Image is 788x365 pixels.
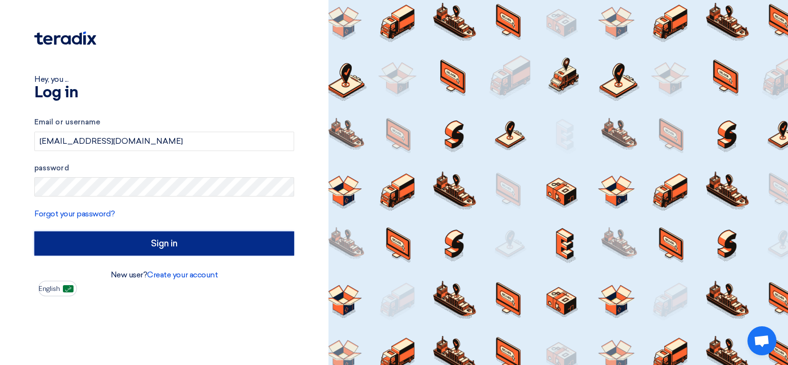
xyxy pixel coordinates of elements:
[38,281,77,296] button: English
[34,164,69,172] font: password
[111,270,148,279] font: New user?
[39,285,60,293] font: English
[34,85,78,101] font: Log in
[63,285,74,292] img: ar-AR.png
[147,270,218,279] a: Create your account
[34,118,100,126] font: Email or username
[747,326,776,355] div: Open chat
[34,231,294,256] input: Sign in
[34,132,294,151] input: Enter your business email or username
[34,209,115,218] a: Forgot your password?
[34,31,96,45] img: Teradix logo
[34,75,68,84] font: Hey, you ...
